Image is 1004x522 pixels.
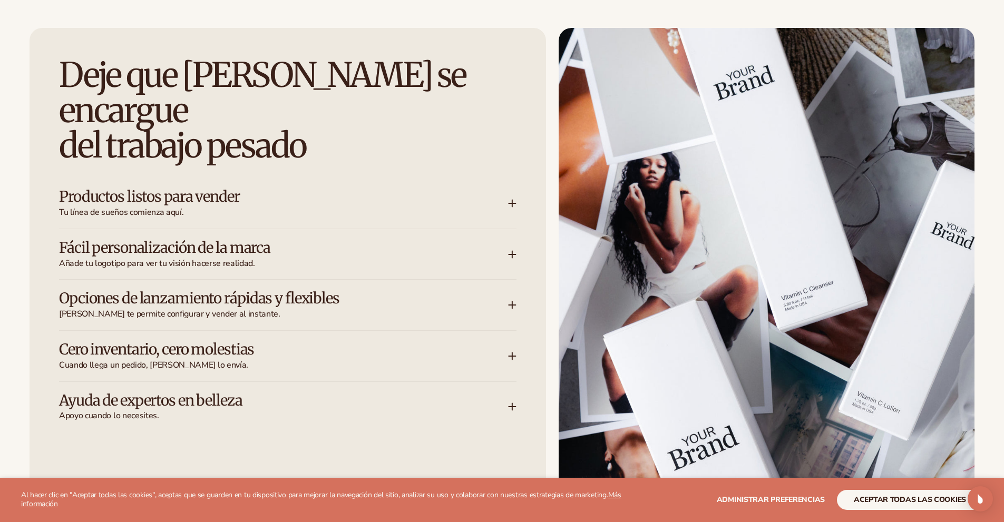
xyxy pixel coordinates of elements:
[59,359,248,371] font: Cuando llega un pedido, [PERSON_NAME] lo envía.
[837,490,983,510] button: aceptar todas las cookies
[59,289,339,308] font: Opciones de lanzamiento rápidas y flexibles
[968,486,993,511] div: Abrir Intercom Messenger
[59,391,242,410] font: Ayuda de expertos en belleza
[59,187,240,206] font: Productos listos para vender
[21,490,621,509] a: Más información
[59,206,183,218] font: Tu línea de sueños comienza aquí.
[59,308,280,320] font: [PERSON_NAME] te permite configurar y vender al instante.
[59,410,159,421] font: Apoyo cuando lo necesites.
[59,258,255,269] font: Añade tu logotipo para ver tu visión hacerse realidad.
[59,124,306,166] font: del trabajo pesado
[59,54,466,131] font: Deje que [PERSON_NAME] se encargue
[854,495,966,505] font: aceptar todas las cookies
[717,490,825,510] button: Administrar preferencias
[59,340,254,359] font: Cero inventario, cero molestias
[717,495,825,505] font: Administrar preferencias
[21,490,608,500] font: Al hacer clic en "Aceptar todas las cookies", aceptas que se guarden en tu dispositivo para mejor...
[59,238,270,257] font: Fácil personalización de la marca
